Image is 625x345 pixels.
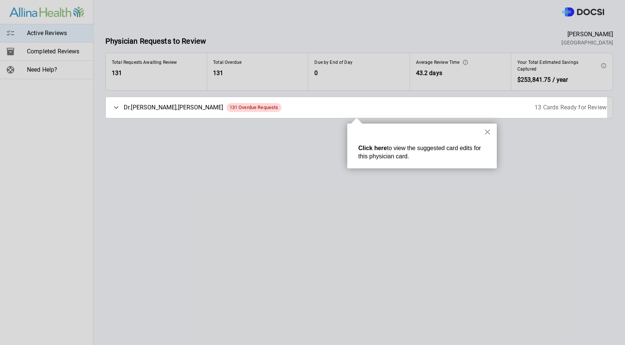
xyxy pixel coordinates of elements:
[484,126,491,138] button: Close
[358,145,387,151] strong: Click here
[227,104,281,111] span: 131 Overdue Requests
[535,103,607,112] span: 13 Cards Ready for Review
[358,145,483,159] span: to view the suggested card edits for this physician card.
[124,103,224,112] span: Dr. [PERSON_NAME] , [PERSON_NAME]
